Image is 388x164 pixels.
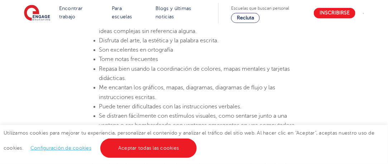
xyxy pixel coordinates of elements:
[237,15,254,20] font: Recluta
[30,145,91,151] a: Configuración de cookies
[99,18,284,34] font: Son imaginativos y pueden imaginar fácilmente escenarios, imágenes o ideas complejas sin referenc...
[99,37,219,44] font: Disfruta del arte, la estética y la palabra escrita.
[99,47,173,53] font: Son excelentes en ortografía
[59,6,83,19] a: Encontrar trabajo
[99,113,296,128] font: Se distraen fácilmente con estímulos visuales, como sentarse junto a una ventana o ser bombardead...
[99,84,276,100] font: Me encantan los gráficos, mapas, diagramas, diagramas de flujo y las instrucciones escritas.
[231,13,260,23] a: Recluta
[100,139,197,158] a: Aceptar todas las cookies
[118,145,179,151] font: Aceptar todas las cookies
[112,6,132,19] a: Para escuelas
[314,8,355,18] a: Inscribirse
[4,130,374,151] font: Utilizamos cookies para mejorar tu experiencia, personalizar el contenido y analizar el tráfico d...
[99,103,242,110] font: Puede tener dificultades con las instrucciones verbales.
[24,4,50,22] img: Educación comprometida
[99,56,158,62] font: Tome notas frecuentes
[155,6,191,19] a: Blogs y últimas noticias
[99,66,290,81] font: Repasa bien usando la coordinación de colores, mapas mentales y tarjetas didácticas.
[231,6,289,11] font: Escuelas que buscan personal
[320,10,350,16] font: Inscribirse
